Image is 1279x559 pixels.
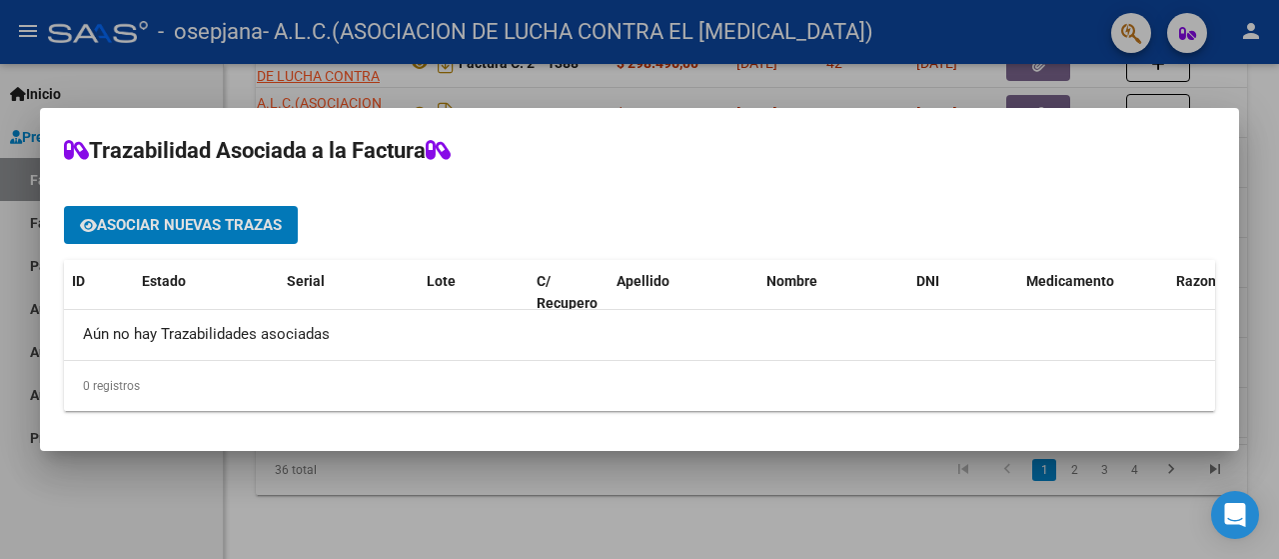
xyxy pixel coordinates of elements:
[64,206,298,243] button: Asociar nuevas trazas
[1018,260,1168,326] datatable-header-cell: Medicamento
[287,273,325,289] span: Serial
[617,273,669,289] span: Apellido
[64,260,134,326] datatable-header-cell: ID
[908,260,1018,326] datatable-header-cell: DNI
[97,217,282,235] span: Asociar nuevas trazas
[419,260,529,326] datatable-header-cell: Lote
[766,273,817,289] span: Nombre
[142,273,186,289] span: Estado
[537,273,598,312] span: C/ Recupero
[64,361,1215,411] div: 0 registros
[427,273,456,289] span: Lote
[134,260,279,326] datatable-header-cell: Estado
[64,132,1215,170] h2: Trazabilidad Asociada a la Factura
[916,273,939,289] span: DNI
[609,260,758,326] datatable-header-cell: Apellido
[1211,491,1259,539] div: Open Intercom Messenger
[529,260,609,326] datatable-header-cell: C/ Recupero
[1026,273,1114,289] span: Medicamento
[758,260,908,326] datatable-header-cell: Nombre
[1176,273,1259,289] span: Razon Social
[72,273,85,289] span: ID
[64,310,1215,360] div: Aún no hay Trazabilidades asociadas
[279,260,419,326] datatable-header-cell: Serial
